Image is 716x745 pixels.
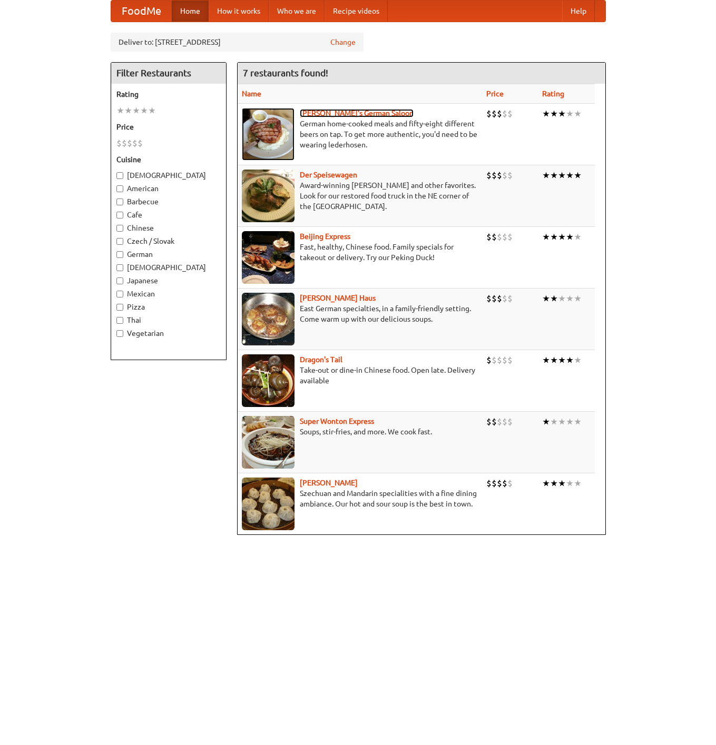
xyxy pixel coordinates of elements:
a: FoodMe [111,1,172,22]
input: [DEMOGRAPHIC_DATA] [116,264,123,271]
p: Szechuan and Mandarin specialities with a fine dining ambiance. Our hot and sour soup is the best... [242,488,478,509]
input: Pizza [116,304,123,311]
li: $ [486,416,492,428]
li: $ [497,293,502,304]
img: superwonton.jpg [242,416,295,469]
a: Name [242,90,261,98]
li: $ [507,293,513,304]
li: $ [507,231,513,243]
a: [PERSON_NAME] Haus [300,294,376,302]
h4: Filter Restaurants [111,63,226,84]
li: $ [138,137,143,149]
li: ★ [124,105,132,116]
b: Dragon's Tail [300,355,342,364]
input: Japanese [116,277,123,284]
img: beijing.jpg [242,231,295,284]
a: Help [562,1,595,22]
li: $ [132,137,138,149]
a: Who we are [269,1,325,22]
li: $ [502,231,507,243]
b: [PERSON_NAME] [300,479,358,487]
input: [DEMOGRAPHIC_DATA] [116,172,123,179]
li: ★ [550,416,558,428]
li: ★ [574,354,582,366]
li: ★ [140,105,148,116]
li: $ [486,108,492,120]
b: [PERSON_NAME]'s German Saloon [300,109,414,117]
p: Take-out or dine-in Chinese food. Open late. Delivery available [242,365,478,386]
li: $ [502,478,507,489]
label: [DEMOGRAPHIC_DATA] [116,170,221,181]
li: $ [492,231,497,243]
b: Beijing Express [300,232,350,241]
li: $ [492,478,497,489]
li: ★ [566,293,574,304]
h5: Cuisine [116,154,221,165]
li: ★ [116,105,124,116]
b: Super Wonton Express [300,417,374,425]
li: ★ [558,231,566,243]
p: East German specialties, in a family-friendly setting. Come warm up with our delicious soups. [242,303,478,324]
li: $ [122,137,127,149]
li: ★ [566,108,574,120]
li: $ [502,354,507,366]
img: dragon.jpg [242,354,295,407]
label: Vegetarian [116,328,221,339]
li: ★ [542,293,550,304]
li: ★ [558,293,566,304]
a: Der Speisewagen [300,171,357,179]
a: Home [172,1,209,22]
a: Rating [542,90,564,98]
li: ★ [550,354,558,366]
li: $ [486,293,492,304]
li: ★ [558,108,566,120]
ng-pluralize: 7 restaurants found! [243,68,328,78]
li: ★ [574,231,582,243]
label: Japanese [116,275,221,286]
label: [DEMOGRAPHIC_DATA] [116,262,221,273]
li: $ [486,354,492,366]
label: Thai [116,315,221,325]
li: ★ [558,170,566,181]
p: Award-winning [PERSON_NAME] and other favorites. Look for our restored food truck in the NE corne... [242,180,478,212]
p: Soups, stir-fries, and more. We cook fast. [242,426,478,437]
label: Chinese [116,223,221,233]
li: ★ [558,478,566,489]
li: ★ [566,231,574,243]
label: Pizza [116,302,221,312]
li: ★ [550,478,558,489]
h5: Price [116,122,221,132]
li: $ [492,108,497,120]
li: ★ [542,170,550,181]
a: How it works [209,1,269,22]
input: Chinese [116,225,123,232]
input: Czech / Slovak [116,238,123,245]
li: ★ [542,108,550,120]
input: Vegetarian [116,330,123,337]
li: ★ [566,170,574,181]
li: $ [497,170,502,181]
label: Czech / Slovak [116,236,221,246]
a: Price [486,90,504,98]
li: $ [497,108,502,120]
div: Deliver to: [STREET_ADDRESS] [111,33,364,52]
li: ★ [574,478,582,489]
input: German [116,251,123,258]
li: $ [502,293,507,304]
li: $ [502,108,507,120]
input: Cafe [116,212,123,218]
h5: Rating [116,89,221,100]
p: German home-cooked meals and fifty-eight different beers on tap. To get more authentic, you'd nee... [242,118,478,150]
img: speisewagen.jpg [242,170,295,222]
li: ★ [148,105,156,116]
li: $ [497,231,502,243]
input: American [116,185,123,192]
li: $ [486,170,492,181]
li: ★ [558,354,566,366]
li: $ [507,108,513,120]
li: $ [507,354,513,366]
li: ★ [550,108,558,120]
label: Mexican [116,289,221,299]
